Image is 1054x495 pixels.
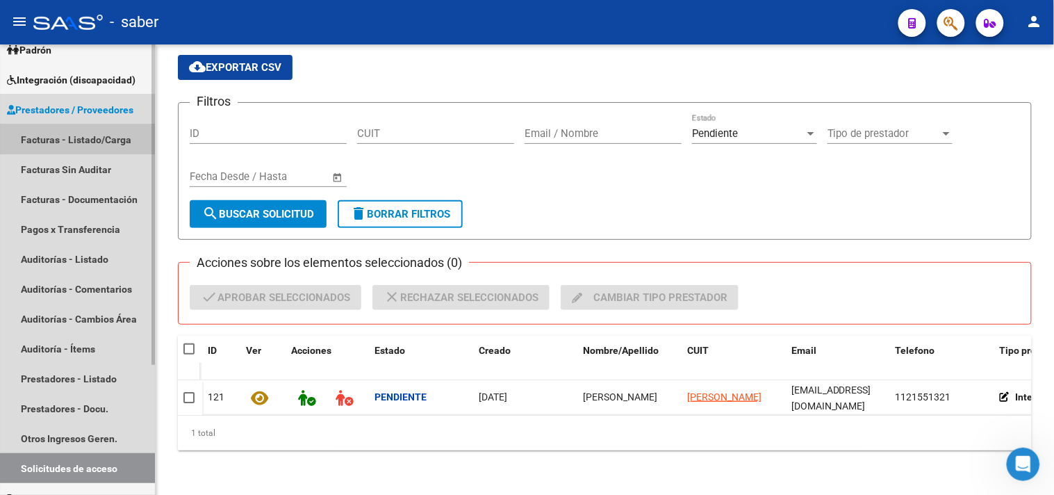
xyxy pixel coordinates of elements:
[247,170,315,183] input: End date
[90,61,151,76] div: • Hace 2sem
[896,391,951,403] span: 1121551321
[202,205,219,222] mat-icon: search
[16,202,44,229] div: Profile image for Soporte
[49,216,88,230] div: Soporte
[49,151,938,162] span: 📣 Res. 01/2025: Nuevos Movimientos Hola [PERSON_NAME]! Te traemos las últimas Altas y Bajas relac...
[139,367,278,423] button: Mensajes
[291,345,331,356] span: Acciones
[202,208,314,220] span: Buscar solicitud
[49,113,88,127] div: Soporte
[90,216,157,230] div: • Hace 13sem
[240,336,286,382] datatable-header-cell: Ver
[572,285,727,310] span: Cambiar tipo prestador
[11,13,28,30] mat-icon: menu
[201,285,350,310] span: Aprobar seleccionados
[374,345,405,356] span: Estado
[49,61,88,76] div: Soporte
[384,285,538,310] span: Rechazar seleccionados
[350,205,367,222] mat-icon: delete
[7,42,51,58] span: Padrón
[372,285,550,310] button: Rechazar seleccionados
[189,61,281,74] span: Exportar CSV
[7,72,135,88] span: Integración (discapacidad)
[16,99,44,127] div: Profile image for Soporte
[190,285,361,310] button: Aprobar seleccionados
[208,391,224,403] span: 121
[178,416,1032,451] div: 1 total
[189,58,206,75] mat-icon: cloud_download
[201,289,217,305] mat-icon: check
[90,113,151,127] div: • Hace 9sem
[374,391,427,403] strong: Pendiente
[583,345,659,356] span: Nombre/Apellido
[479,391,507,403] span: [DATE]
[90,164,157,179] div: • Hace 12sem
[473,336,577,382] datatable-header-cell: Creado
[246,345,261,356] span: Ver
[682,336,786,382] datatable-header-cell: CUIT
[479,345,511,356] span: Creado
[49,202,368,213] span: Cualquier duda estamos a su disposición, que tenga un lindo dia!
[59,325,220,352] button: Envíanos un mensaje
[350,208,450,220] span: Borrar Filtros
[286,336,369,382] datatable-header-cell: Acciones
[49,164,88,179] div: Soporte
[369,336,473,382] datatable-header-cell: Estado
[7,102,133,117] span: Prestadores / Proveedores
[190,253,469,273] h3: Acciones sobre los elementos seleccionados (0)
[56,402,82,412] span: Inicio
[786,336,890,382] datatable-header-cell: Email
[687,345,709,356] span: CUIT
[190,92,238,111] h3: Filtros
[16,150,44,178] div: Profile image for Soporte
[561,285,739,310] button: Cambiar tipo prestador
[692,127,738,140] span: Pendiente
[338,200,463,228] button: Borrar Filtros
[1007,448,1040,481] iframe: Intercom live chat
[202,336,240,382] datatable-header-cell: ID
[190,170,235,183] input: Start date
[330,170,346,186] button: Open calendar
[791,384,871,412] span: valenhernandez022@gmail.com
[583,391,657,403] span: Valentina Hernandez
[896,345,935,356] span: Telefono
[687,391,761,403] span: [PERSON_NAME]
[178,55,293,80] button: Exportar CSV
[827,127,940,140] span: Tipo de prestador
[110,7,158,38] span: - saber
[890,336,994,382] datatable-header-cell: Telefono
[1026,13,1043,30] mat-icon: person
[384,289,400,305] mat-icon: close
[16,47,44,75] div: Profile image for Soporte
[183,402,234,412] span: Mensajes
[105,6,176,29] h1: Mensajes
[577,336,682,382] datatable-header-cell: Nombre/Apellido
[190,200,327,228] button: Buscar solicitud
[791,345,816,356] span: Email
[208,345,217,356] span: ID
